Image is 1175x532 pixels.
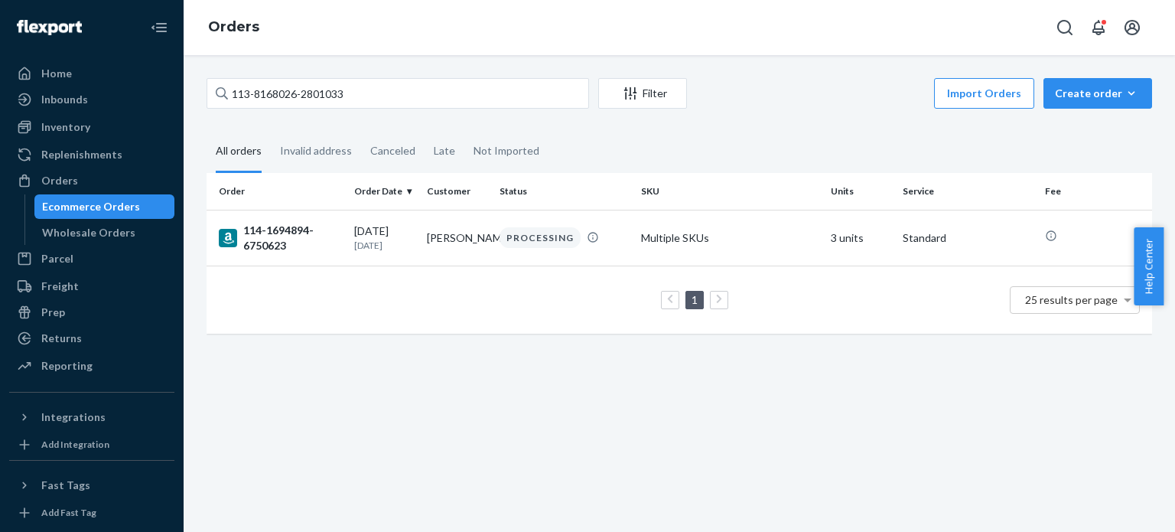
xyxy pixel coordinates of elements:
[1025,293,1118,306] span: 25 results per page
[9,405,174,429] button: Integrations
[688,293,701,306] a: Page 1 is your current page
[474,131,539,171] div: Not Imported
[41,331,82,346] div: Returns
[493,173,635,210] th: Status
[41,173,78,188] div: Orders
[9,326,174,351] a: Returns
[144,12,174,43] button: Close Navigation
[903,230,1032,246] p: Standard
[196,5,272,50] ol: breadcrumbs
[1039,173,1152,210] th: Fee
[635,210,824,266] td: Multiple SKUs
[208,18,259,35] a: Orders
[354,224,415,252] div: [DATE]
[434,131,455,171] div: Late
[9,61,174,86] a: Home
[41,438,109,451] div: Add Integration
[9,300,174,325] a: Prep
[41,358,93,374] div: Reporting
[897,173,1038,210] th: Service
[41,279,79,294] div: Freight
[41,305,65,320] div: Prep
[42,199,140,214] div: Ecommerce Orders
[34,220,175,245] a: Wholesale Orders
[9,115,174,139] a: Inventory
[1055,86,1141,101] div: Create order
[500,227,581,248] div: PROCESSING
[1134,227,1164,305] button: Help Center
[41,119,90,135] div: Inventory
[280,131,352,171] div: Invalid address
[934,78,1034,109] button: Import Orders
[9,274,174,299] a: Freight
[207,78,589,109] input: Search orders
[599,86,686,101] div: Filter
[635,173,824,210] th: SKU
[34,194,175,219] a: Ecommerce Orders
[41,147,122,162] div: Replenishments
[427,184,487,197] div: Customer
[219,223,342,253] div: 114-1694894-6750623
[41,66,72,81] div: Home
[9,168,174,193] a: Orders
[598,78,687,109] button: Filter
[9,87,174,112] a: Inbounds
[1117,12,1147,43] button: Open account menu
[9,354,174,378] a: Reporting
[370,131,415,171] div: Canceled
[825,173,897,210] th: Units
[41,478,90,493] div: Fast Tags
[9,246,174,271] a: Parcel
[348,173,421,210] th: Order Date
[1043,78,1152,109] button: Create order
[9,504,174,522] a: Add Fast Tag
[41,251,73,266] div: Parcel
[41,410,106,425] div: Integrations
[1083,12,1114,43] button: Open notifications
[421,210,493,266] td: [PERSON_NAME]
[9,142,174,167] a: Replenishments
[216,131,262,173] div: All orders
[41,92,88,107] div: Inbounds
[825,210,897,266] td: 3 units
[9,473,174,498] button: Fast Tags
[354,239,415,252] p: [DATE]
[9,436,174,454] a: Add Integration
[1050,12,1080,43] button: Open Search Box
[42,225,135,240] div: Wholesale Orders
[17,20,82,35] img: Flexport logo
[41,506,96,519] div: Add Fast Tag
[207,173,348,210] th: Order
